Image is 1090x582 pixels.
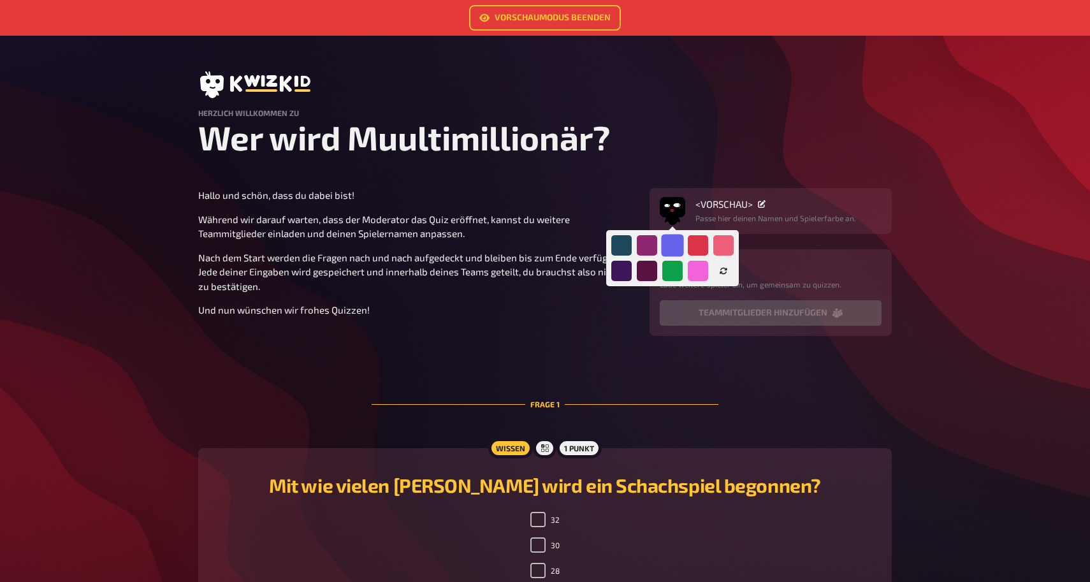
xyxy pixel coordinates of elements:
p: Lade weitere Spieler ein, um gemeinsam zu quizzen. [660,279,882,290]
p: Nach dem Start werden die Fragen nach und nach aufgedeckt und bleiben bis zum Ende verfügbar. Jed... [198,251,634,294]
p: Passe hier deinen Namen und Spielerfarbe an. [695,212,856,224]
p: Hallo und schön, dass du dabei bist! [198,188,634,203]
h2: Mit wie vielen [PERSON_NAME] wird ein Schachspiel begonnen? [214,474,876,497]
div: Wissen [488,438,533,458]
label: 30 [530,537,560,553]
p: Und nun wünschen wir frohes Quizzen! [198,303,634,317]
div: Frage 1 [372,368,718,440]
h1: Wer wird Muultimillionär? [198,117,892,157]
label: 28 [530,563,560,578]
img: Avatar [660,194,685,220]
p: Während wir darauf warten, dass der Moderator das Quiz eröffnet, kannst du weitere Teammitglieder... [198,212,634,241]
span: <VORSCHAU> [695,198,753,210]
a: Vorschaumodus beenden [469,5,621,31]
label: 32 [530,512,560,527]
div: 1 Punkt [556,438,602,458]
h4: Herzlich Willkommen zu [198,108,892,117]
h4: Mein Team [660,259,882,268]
button: Teammitglieder hinzufügen [660,300,882,326]
button: Avatar [660,198,685,224]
